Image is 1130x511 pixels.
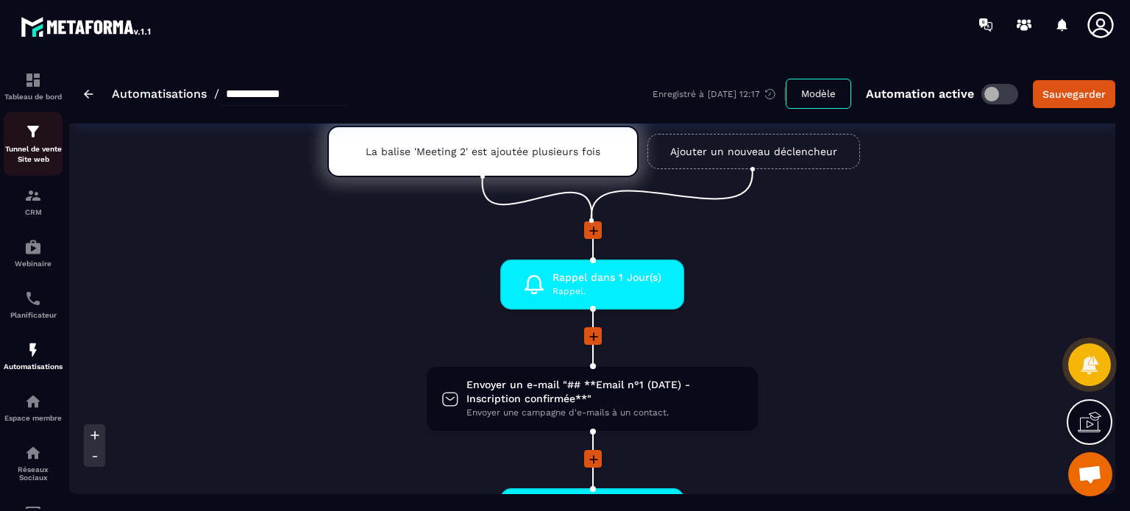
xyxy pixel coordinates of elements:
[786,79,851,109] button: Modèle
[1068,452,1112,496] a: Ouvrir le chat
[4,93,63,101] p: Tableau de bord
[4,144,63,165] p: Tunnel de vente Site web
[112,87,207,101] a: Automatisations
[366,146,600,157] p: La balise 'Meeting 2' est ajoutée plusieurs fois
[4,227,63,279] a: automationsautomationsWebinaire
[4,311,63,319] p: Planificateur
[4,433,63,493] a: social-networksocial-networkRéseaux Sociaux
[4,279,63,330] a: schedulerschedulerPlanificateur
[24,187,42,204] img: formation
[466,378,743,406] span: Envoyer un e-mail "## **Email n°1 (DATE) - Inscription confirmée**"
[24,341,42,359] img: automations
[4,414,63,422] p: Espace membre
[4,176,63,227] a: formationformationCRM
[214,87,219,101] span: /
[4,382,63,433] a: automationsautomationsEspace membre
[1033,80,1115,108] button: Sauvegarder
[4,362,63,371] p: Automatisations
[708,89,760,99] p: [DATE] 12:17
[466,406,743,420] span: Envoyer une campagne d'e-mails à un contact.
[84,90,93,99] img: arrow
[21,13,153,40] img: logo
[24,238,42,256] img: automations
[24,123,42,140] img: formation
[24,290,42,307] img: scheduler
[24,393,42,410] img: automations
[4,208,63,216] p: CRM
[4,465,63,482] p: Réseaux Sociaux
[4,112,63,176] a: formationformationTunnel de vente Site web
[866,87,974,101] p: Automation active
[4,60,63,112] a: formationformationTableau de bord
[552,285,661,299] span: Rappel.
[4,260,63,268] p: Webinaire
[24,444,42,462] img: social-network
[552,271,661,285] span: Rappel dans 1 Jour(s)
[4,330,63,382] a: automationsautomationsAutomatisations
[1042,87,1106,101] div: Sauvegarder
[653,87,786,101] div: Enregistré à
[647,134,860,169] a: Ajouter un nouveau déclencheur
[24,71,42,89] img: formation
